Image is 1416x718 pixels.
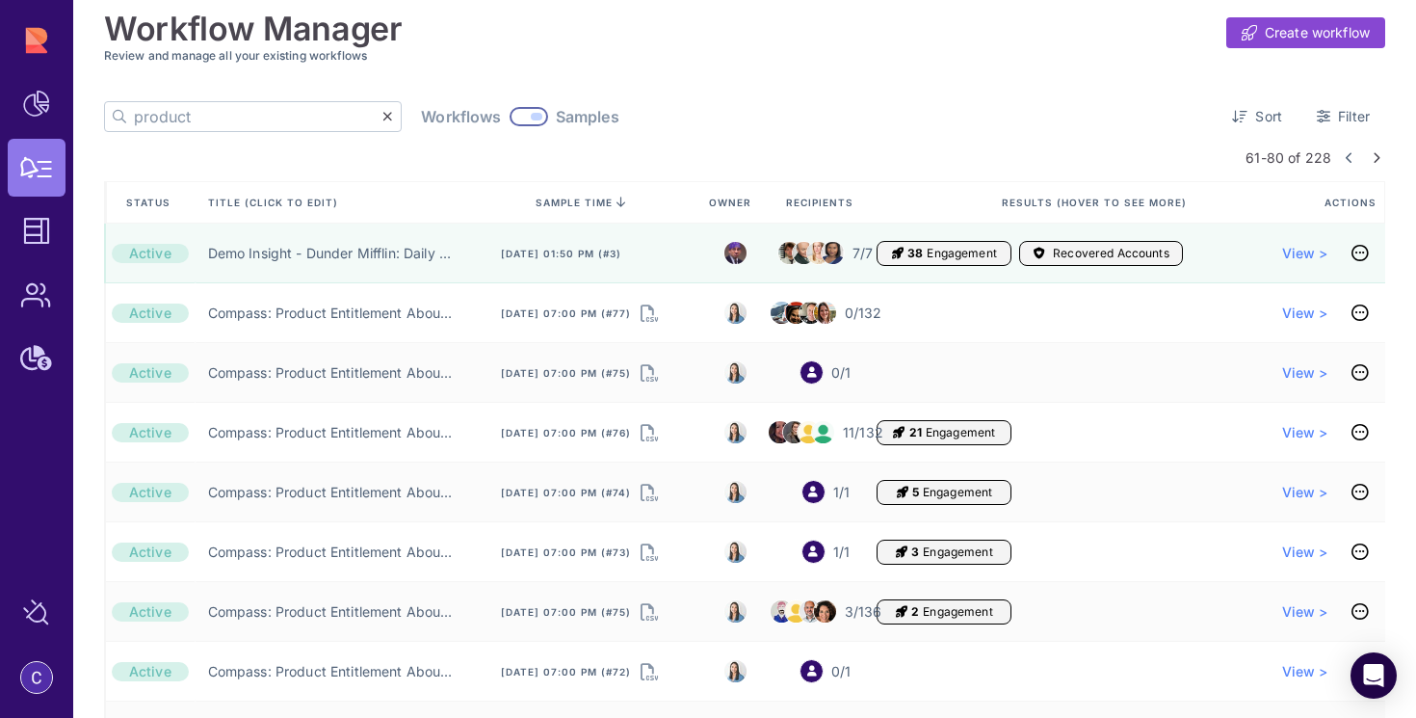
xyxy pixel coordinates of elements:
[897,485,908,500] i: Engagement
[501,605,631,619] span: [DATE] 07:00 pm (#75)
[208,363,455,383] a: Compass: Product Entitlement About to Expire (Partner Account) ⏰
[896,545,907,560] i: Engagement
[501,366,631,380] span: [DATE] 07:00 pm (#75)
[907,246,923,261] span: 38
[911,545,919,560] span: 3
[1282,244,1328,263] a: View >
[641,658,658,685] button: Download Samples CSV
[1265,23,1370,42] span: Create workflow
[926,425,995,440] span: Engagement
[501,426,631,439] span: [DATE] 07:00 pm (#76)
[909,425,922,440] span: 21
[104,10,403,48] h1: Workflow Manager
[724,481,747,503] img: 8525803544391_e4bc78f9dfe39fb1ff36_32.jpg
[843,423,883,442] span: 11/132
[845,602,882,622] span: 3/136
[1282,304,1328,323] a: View >
[1034,246,1045,261] i: Accounts
[785,600,807,623] img: f1765d55f25b707d9177b85b2ab72fd0.jpg
[927,246,996,261] span: Engagement
[1282,543,1328,562] a: View >
[845,304,882,323] span: 0/132
[112,304,189,323] div: Active
[1282,483,1328,502] a: View >
[724,541,747,563] img: 8525803544391_e4bc78f9dfe39fb1ff36_32.jpg
[1255,107,1282,126] span: Sort
[724,242,747,264] img: michael.jpeg
[641,539,658,566] button: Download Samples CSV
[501,665,631,678] span: [DATE] 07:00 pm (#72)
[126,196,174,209] span: Status
[641,598,658,625] button: Download Samples CSV
[501,247,621,260] span: [DATE] 01:50 pm (#3)
[814,302,836,324] img: 8083198089653_3048a574c1719c8701a9_32.png
[208,483,455,502] a: Compass: Product Entitlement About to Expire (Partner Account) ⏰
[641,479,658,506] i: Download Samples CSV
[134,102,382,131] input: Search by title
[641,300,658,327] button: Download Samples CSV
[831,363,851,383] span: 0/1
[536,197,613,208] span: sample time
[785,302,807,324] img: 9550502791074_274e96a16d741415402d_32.png
[208,244,455,263] a: Demo Insight - Dunder Mifflin: Daily Sales
[501,306,631,320] span: [DATE] 07:00 pm (#77)
[1282,423,1328,442] a: View >
[893,425,905,440] i: Engagement
[833,483,850,502] span: 1/1
[724,600,747,623] img: 8525803544391_e4bc78f9dfe39fb1ff36_32.jpg
[833,543,850,562] span: 1/1
[208,543,455,562] a: Compass: Product Entitlement About to Expire (Partner Account) ⏰
[641,359,658,386] button: Download Samples CSV
[786,196,857,209] span: Recipients
[771,600,793,623] img: 1051264700837_0f0ca88203873a0e434f_32.jpg
[812,421,834,443] img: 67c625f1126befeb0176c104b1fc6fa8.jpg
[724,302,747,324] img: 8525803544391_e4bc78f9dfe39fb1ff36_32.jpg
[892,246,904,261] i: Engagement
[641,419,658,446] i: Download Samples CSV
[501,545,631,559] span: [DATE] 07:00 pm (#73)
[923,485,992,500] span: Engagement
[807,236,829,269] img: angela.jpeg
[421,107,501,126] span: Workflows
[852,244,873,263] span: 7/7
[793,236,815,269] img: creed.jpeg
[501,486,631,499] span: [DATE] 07:00 pm (#74)
[814,600,836,623] img: 6002922608320_34a4e6e8cae3ff1ac6df_32.jpg
[1324,196,1380,209] span: Actions
[896,604,907,620] i: Engagement
[1282,662,1328,681] a: View >
[112,363,189,383] div: Active
[112,483,189,502] div: Active
[800,302,822,324] img: 1771666777040_20ec1169754519dd75d8_32.jpg
[778,242,800,264] img: jim.jpeg
[1246,147,1331,168] span: 61-80 of 228
[208,662,455,681] a: Compass: Product Entitlement About to Expire (Partner Account) ⏰
[831,662,851,681] span: 0/1
[21,662,52,693] img: account-photo
[1282,602,1328,622] a: View >
[112,602,189,622] div: Active
[800,600,822,623] img: 8811063029232_bb11c97156b16817c75d_32.jpg
[771,302,793,324] img: 9060515721637_7a3e09db4f2b32314d58_32.png
[923,604,992,620] span: Engagement
[112,662,189,681] div: Active
[1282,363,1328,383] a: View >
[1350,652,1397,699] div: Open Intercom Messenger
[208,423,455,442] a: Compass: Product Entitlement About to Expire ⏰
[556,107,619,126] span: Samples
[1053,246,1169,261] span: Recovered Accounts
[112,423,189,442] div: Active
